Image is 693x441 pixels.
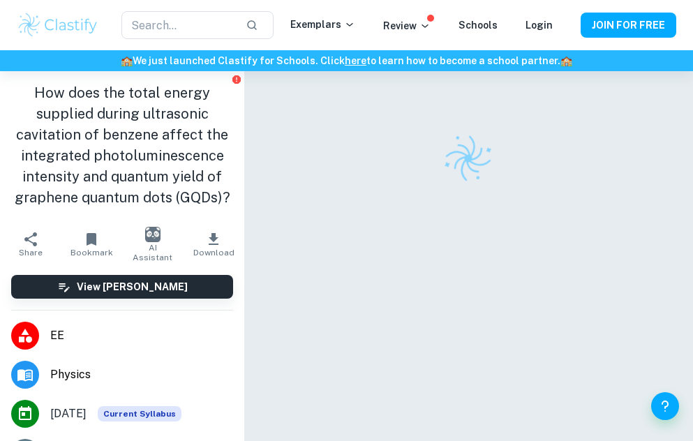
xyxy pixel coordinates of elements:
span: AI Assistant [131,243,175,262]
span: Physics [50,366,233,383]
h6: We just launched Clastify for Schools. Click to learn how to become a school partner. [3,53,690,68]
span: Download [193,248,234,257]
button: Bookmark [61,225,123,264]
span: EE [50,327,233,344]
img: Clastify logo [17,11,99,39]
img: AI Assistant [145,227,161,242]
button: Report issue [231,74,241,84]
h1: How does the total energy supplied during ultrasonic cavitation of benzene affect the integrated ... [11,82,233,208]
button: AI Assistant [122,225,184,264]
span: 🏫 [121,55,133,66]
button: Help and Feedback [651,392,679,420]
span: Current Syllabus [98,406,181,421]
span: Bookmark [70,248,113,257]
p: Exemplars [290,17,355,32]
input: Search... [121,11,234,39]
button: View [PERSON_NAME] [11,275,233,299]
p: Review [383,18,431,33]
button: Download [184,225,245,264]
div: This exemplar is based on the current syllabus. Feel free to refer to it for inspiration/ideas wh... [98,406,181,421]
span: Share [19,248,43,257]
span: 🏫 [560,55,572,66]
a: Login [526,20,553,31]
a: here [345,55,366,66]
img: Clastify logo [437,127,500,190]
h6: View [PERSON_NAME] [77,279,188,294]
a: Schools [459,20,498,31]
span: [DATE] [50,405,87,422]
button: JOIN FOR FREE [581,13,676,38]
